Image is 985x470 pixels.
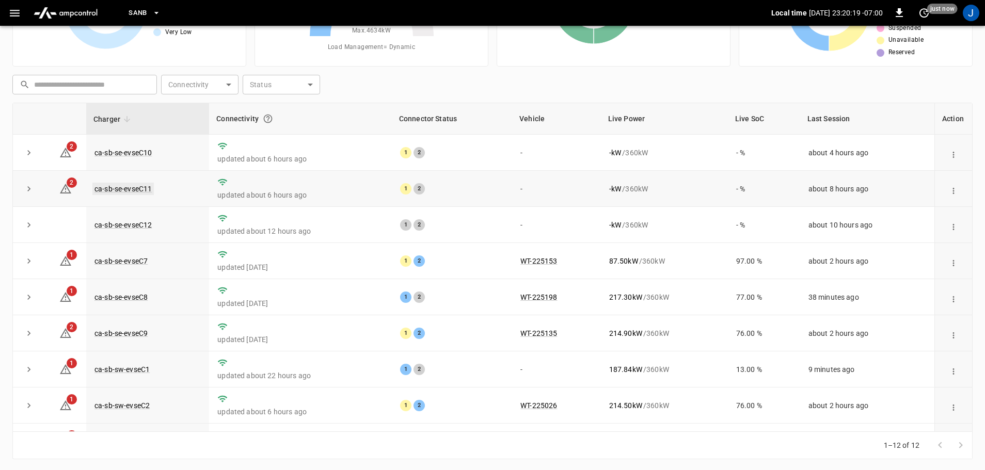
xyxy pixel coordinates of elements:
div: 1 [400,291,411,303]
th: Vehicle [512,103,601,135]
td: about 10 hours ago [800,207,934,243]
span: Load Management = Dynamic [328,42,416,53]
span: Max. 4634 kW [352,26,391,36]
td: - [512,351,601,387]
td: 76.00 % [728,315,800,351]
td: - [512,424,601,460]
div: action cell options [946,184,961,194]
p: - kW [609,148,621,158]
a: 1 [59,365,72,373]
td: 76.00 % [728,387,800,424]
button: SanB [124,3,165,23]
td: about 4 hours ago [800,135,934,171]
span: 1 [67,358,77,368]
span: 1 [67,394,77,404]
div: / 360 kW [609,220,720,230]
th: Action [934,103,972,135]
div: action cell options [946,256,961,266]
th: Live SoC [728,103,800,135]
div: / 360 kW [609,148,720,158]
div: 2 [414,400,425,411]
button: expand row [21,326,37,341]
div: 2 [414,255,425,267]
div: 1 [400,364,411,375]
th: Connector Status [392,103,512,135]
div: / 360 kW [609,328,720,338]
div: 1 [400,400,411,411]
div: 2 [414,147,425,158]
p: updated [DATE] [217,334,384,345]
p: 1–12 of 12 [884,440,920,450]
td: - % [728,135,800,171]
td: 13.00 % [728,351,800,387]
button: set refresh interval [916,5,932,21]
span: Suspended [888,23,922,34]
a: ca-sb-se-evseC7 [94,257,148,265]
button: expand row [21,398,37,413]
span: 1 [67,286,77,296]
p: 87.50 kW [609,256,638,266]
p: 217.30 kW [609,292,642,302]
p: updated about 6 hours ago [217,190,384,200]
img: ampcontrol.io logo [29,3,102,23]
p: Local time [771,8,807,18]
td: - [512,135,601,171]
div: / 360 kW [609,364,720,375]
div: 1 [400,255,411,267]
div: Connectivity [216,109,385,128]
td: 9 minutes ago [800,351,934,387]
p: updated [DATE] [217,298,384,309]
span: just now [927,4,958,14]
div: 1 [400,183,411,195]
a: WT-225026 [520,401,557,410]
button: expand row [21,253,37,269]
div: / 360 kW [609,292,720,302]
div: 2 [414,291,425,303]
p: 214.50 kW [609,400,642,411]
td: about 2 hours ago [800,315,934,351]
span: Unavailable [888,35,924,45]
div: / 360 kW [609,400,720,411]
div: 1 [400,219,411,231]
td: - [512,207,601,243]
td: about 2 hours ago [800,424,934,460]
th: Live Power [601,103,728,135]
div: 2 [414,183,425,195]
p: updated about 12 hours ago [217,226,384,236]
div: action cell options [946,364,961,375]
th: Last Session [800,103,934,135]
a: ca-sb-sw-evseC1 [94,365,150,374]
td: 38 minutes ago [800,279,934,315]
span: SanB [129,7,147,19]
a: 2 [59,148,72,156]
td: about 2 hours ago [800,243,934,279]
p: - kW [609,184,621,194]
p: 214.90 kW [609,328,642,338]
p: [DATE] 23:20:19 -07:00 [809,8,883,18]
button: expand row [21,362,37,377]
a: 1 [59,401,72,409]
a: 2 [59,329,72,337]
span: Charger [93,113,134,125]
td: - [512,171,601,207]
button: Connection between the charger and our software. [259,109,277,128]
div: 2 [414,364,425,375]
button: expand row [21,181,37,197]
div: / 360 kW [609,256,720,266]
span: 2 [67,322,77,332]
a: WT-225135 [520,329,557,337]
div: 2 [414,219,425,231]
div: action cell options [946,220,961,230]
a: WT-225198 [520,293,557,301]
div: action cell options [946,328,961,338]
td: 77.00 % [728,279,800,315]
p: updated [DATE] [217,262,384,272]
span: 1 [67,250,77,260]
div: action cell options [946,292,961,302]
td: - % [728,207,800,243]
p: updated about 22 hours ago [217,370,384,381]
td: - % [728,171,800,207]
p: updated about 6 hours ago [217,407,384,417]
p: 187.84 kW [609,364,642,375]
a: 1 [59,293,72,301]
